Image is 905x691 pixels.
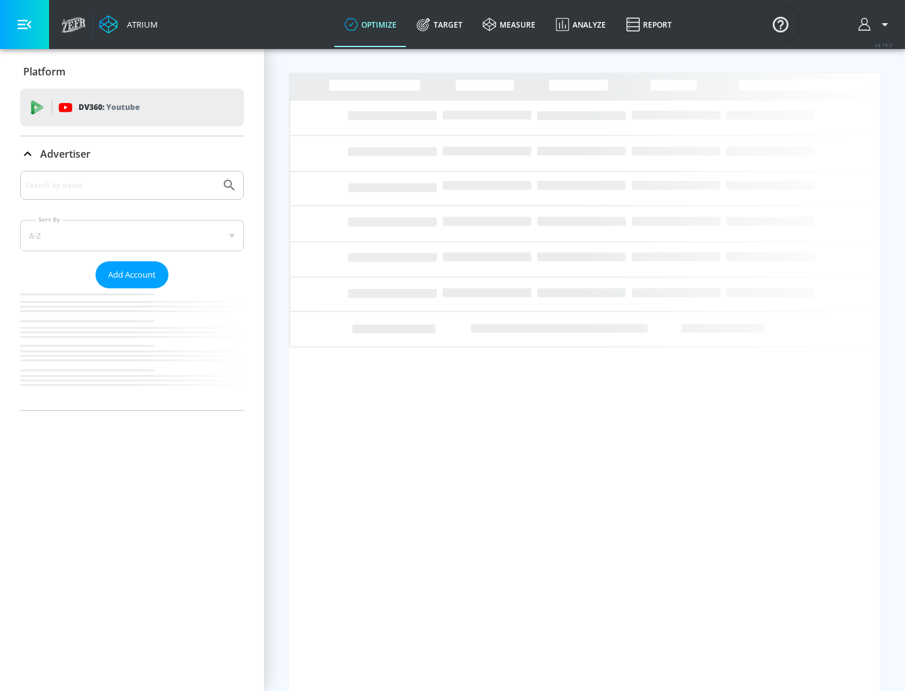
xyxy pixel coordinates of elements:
[546,2,616,47] a: Analyze
[20,89,244,126] div: DV360: Youtube
[25,177,216,193] input: Search by name
[616,2,682,47] a: Report
[875,41,892,48] span: v 4.19.0
[106,101,140,114] p: Youtube
[96,261,168,288] button: Add Account
[108,268,156,282] span: Add Account
[763,6,798,41] button: Open Resource Center
[473,2,546,47] a: measure
[122,19,158,30] div: Atrium
[40,147,90,161] p: Advertiser
[20,288,244,410] nav: list of Advertiser
[407,2,473,47] a: Target
[79,101,140,114] p: DV360:
[20,171,244,410] div: Advertiser
[20,220,244,251] div: A-Z
[23,65,65,79] p: Platform
[36,215,63,224] label: Sort By
[334,2,407,47] a: optimize
[99,15,158,34] a: Atrium
[20,136,244,171] div: Advertiser
[20,54,244,89] div: Platform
